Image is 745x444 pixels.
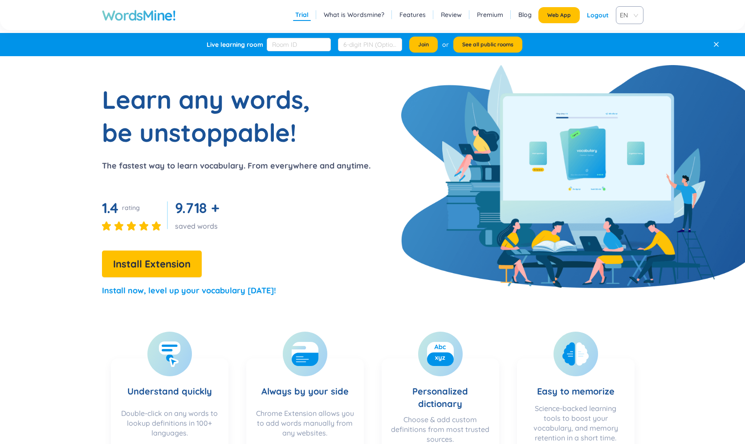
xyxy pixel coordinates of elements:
[122,203,140,212] div: rating
[441,10,462,19] a: Review
[102,83,325,149] h1: Learn any words, be unstoppable!
[102,251,202,277] button: Install Extension
[391,367,490,410] h3: Personalized dictionary
[453,37,522,53] button: See all public rooms
[261,367,349,404] h3: Always by your side
[102,160,370,172] p: The fastest way to learn vocabulary. From everywhere and anytime.
[409,37,438,53] button: Join
[338,38,402,51] input: 6-digit PIN (Optional)
[537,367,615,399] h3: Easy to memorize
[102,6,176,24] a: WordsMine!
[324,10,384,19] a: What is Wordsmine?
[391,415,490,444] div: Choose & add custom definitions from most trusted sources.
[127,367,212,404] h3: Understand quickly
[120,408,220,444] div: Double-click on any words to lookup definitions in 100+ languages.
[442,40,449,49] div: or
[462,41,513,48] span: See all public rooms
[267,38,331,51] input: Room ID
[255,408,355,444] div: Chrome Extension allows you to add words manually from any websites.
[207,40,263,49] div: Live learning room
[418,41,429,48] span: Join
[113,256,191,272] span: Install Extension
[399,10,426,19] a: Features
[518,10,532,19] a: Blog
[538,7,580,23] button: Web App
[175,199,220,217] span: 9.718 +
[102,199,118,217] span: 1.4
[587,7,609,23] div: Logout
[102,284,276,297] p: Install now, level up your vocabulary [DATE]!
[477,10,503,19] a: Premium
[175,221,223,231] div: saved words
[102,260,202,269] a: Install Extension
[547,12,571,19] span: Web App
[620,8,636,22] span: EN
[526,403,626,444] div: Science-backed learning tools to boost your vocabulary, and memory retention in a short time.
[295,10,309,19] a: Trial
